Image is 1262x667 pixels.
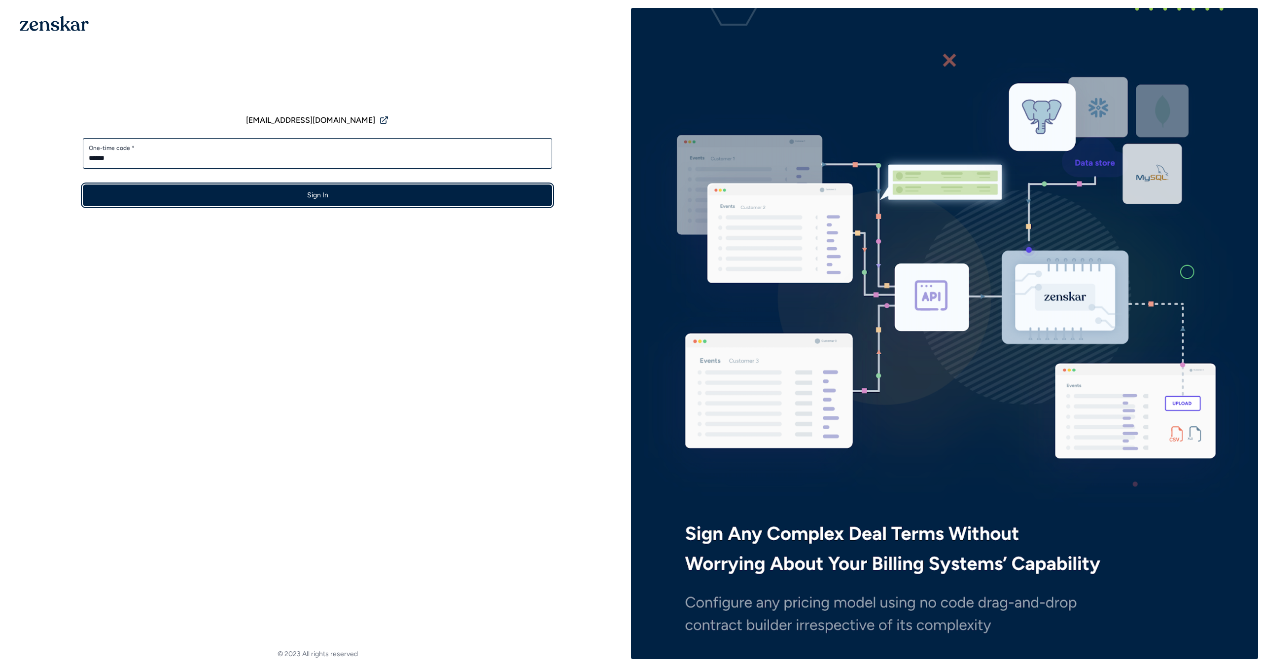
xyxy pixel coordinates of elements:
span: [EMAIL_ADDRESS][DOMAIN_NAME] [246,114,375,126]
footer: © 2023 All rights reserved [4,649,631,659]
button: Sign In [83,185,552,206]
img: 1OGAJ2xQqyY4LXKgY66KYq0eOWRCkrZdAb3gUhuVAqdWPZE9SRJmCz+oDMSn4zDLXe31Ii730ItAGKgCKgCCgCikA4Av8PJUP... [20,16,89,31]
label: One-time code * [89,144,546,152]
